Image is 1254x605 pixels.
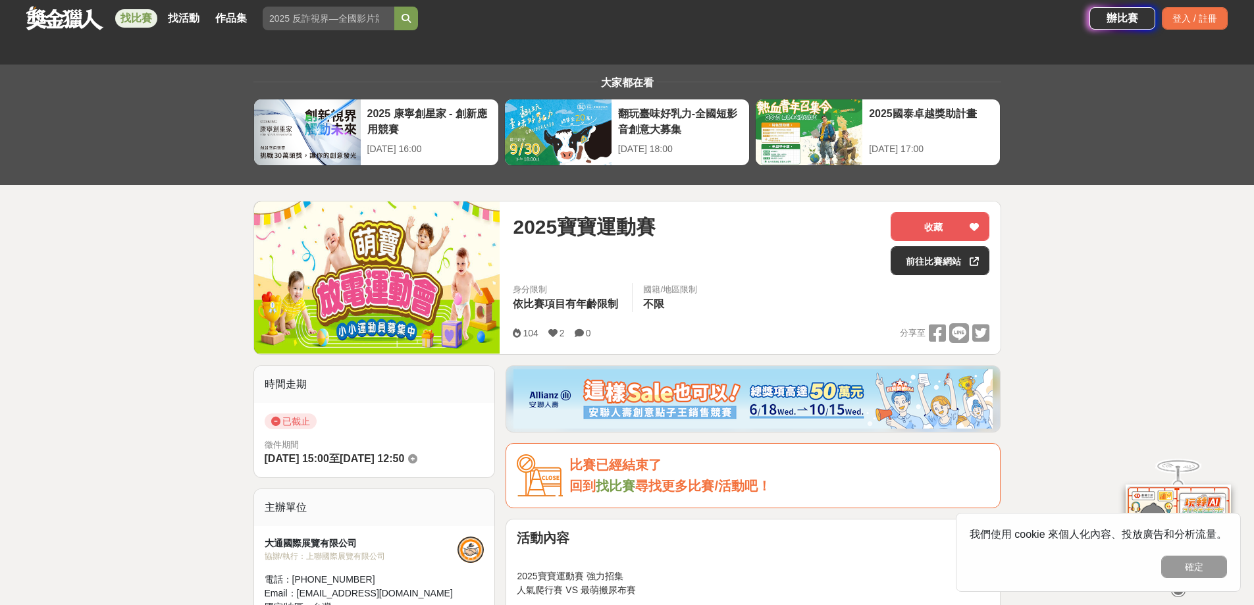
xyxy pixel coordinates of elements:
[598,77,657,88] span: 大家都在看
[263,7,394,30] input: 2025 反詐視界—全國影片競賽
[513,369,993,429] img: dcc59076-91c0-4acb-9c6b-a1d413182f46.png
[1126,485,1231,572] img: d2146d9a-e6f6-4337-9592-8cefde37ba6b.png
[569,454,989,476] div: 比賽已經結束了
[265,550,458,562] div: 協辦/執行： 上聯國際展覽有限公司
[265,440,299,450] span: 徵件期間
[891,246,989,275] a: 前往比賽網站
[367,142,492,156] div: [DATE] 16:00
[517,531,569,545] strong: 活動內容
[618,106,743,136] div: 翻玩臺味好乳力-全國短影音創意大募集
[340,453,404,464] span: [DATE] 12:50
[504,99,750,166] a: 翻玩臺味好乳力-全國短影音創意大募集[DATE] 18:00
[253,99,499,166] a: 2025 康寧創星家 - 創新應用競賽[DATE] 16:00
[596,479,635,493] a: 找比賽
[115,9,157,28] a: 找比賽
[523,328,538,338] span: 104
[517,454,563,497] img: Icon
[254,366,495,403] div: 時間走期
[643,283,697,296] div: 國籍/地區限制
[970,529,1227,540] span: 我們使用 cookie 來個人化內容、投放廣告和分析流量。
[1162,7,1228,30] div: 登入 / 註冊
[900,323,926,343] span: 分享至
[513,283,621,296] div: 身分限制
[513,212,656,242] span: 2025寶寶運動賽
[329,453,340,464] span: 至
[569,479,596,493] span: 回到
[265,587,458,600] div: Email： [EMAIL_ADDRESS][DOMAIN_NAME]
[254,489,495,526] div: 主辦單位
[1089,7,1155,30] a: 辦比賽
[265,413,317,429] span: 已截止
[517,569,989,597] p: 2025寶寶運動賽 強力招集 人氣爬行賽 VS 最萌搬尿布賽
[265,537,458,550] div: 大通國際展覽有限公司
[163,9,205,28] a: 找活動
[586,328,591,338] span: 0
[513,298,618,309] span: 依比賽項目有年齡限制
[643,298,664,309] span: 不限
[210,9,252,28] a: 作品集
[635,479,771,493] span: 尋找更多比賽/活動吧！
[891,212,989,241] button: 收藏
[254,201,500,354] img: Cover Image
[869,142,993,156] div: [DATE] 17:00
[618,142,743,156] div: [DATE] 18:00
[869,106,993,136] div: 2025國泰卓越獎助計畫
[1161,556,1227,578] button: 確定
[265,453,329,464] span: [DATE] 15:00
[755,99,1001,166] a: 2025國泰卓越獎助計畫[DATE] 17:00
[367,106,492,136] div: 2025 康寧創星家 - 創新應用競賽
[560,328,565,338] span: 2
[265,573,458,587] div: 電話： [PHONE_NUMBER]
